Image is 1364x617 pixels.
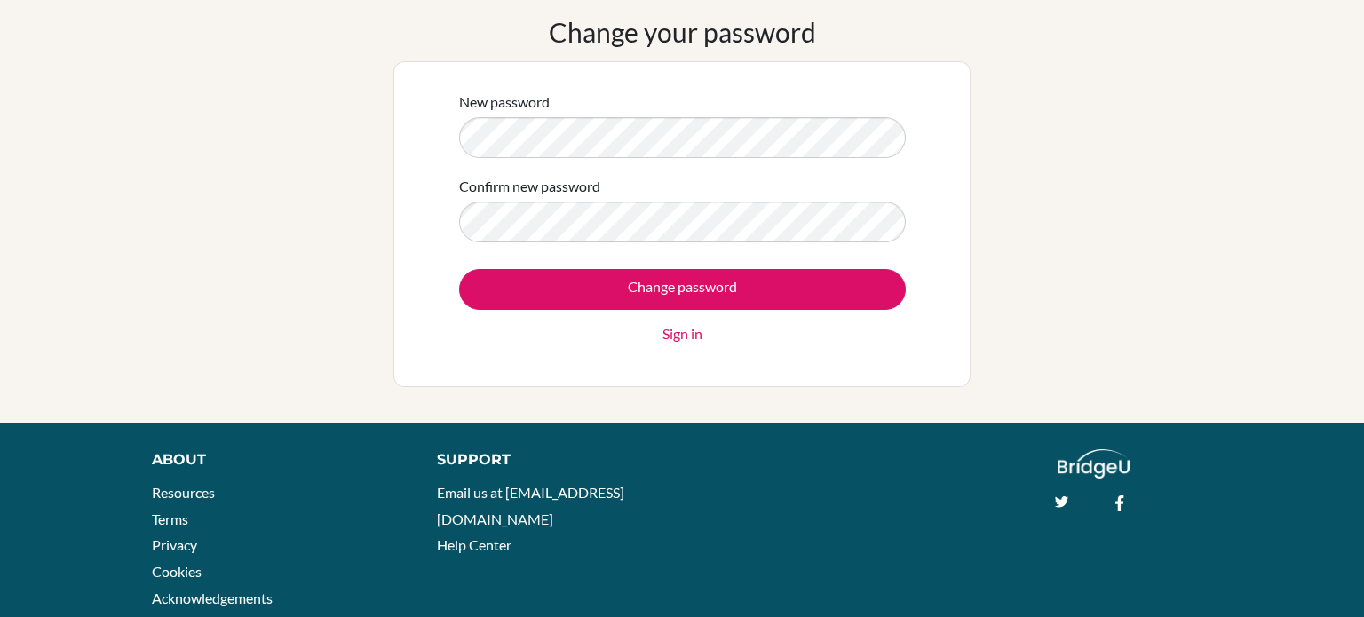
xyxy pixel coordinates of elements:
[152,510,188,527] a: Terms
[459,176,600,197] label: Confirm new password
[152,536,197,553] a: Privacy
[152,563,202,580] a: Cookies
[152,484,215,501] a: Resources
[152,449,397,471] div: About
[437,484,624,527] a: Email us at [EMAIL_ADDRESS][DOMAIN_NAME]
[437,449,663,471] div: Support
[1058,449,1130,479] img: logo_white@2x-f4f0deed5e89b7ecb1c2cc34c3e3d731f90f0f143d5ea2071677605dd97b5244.png
[459,91,550,113] label: New password
[662,323,702,344] a: Sign in
[459,269,906,310] input: Change password
[152,589,273,606] a: Acknowledgements
[549,16,816,48] h1: Change your password
[437,536,511,553] a: Help Center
